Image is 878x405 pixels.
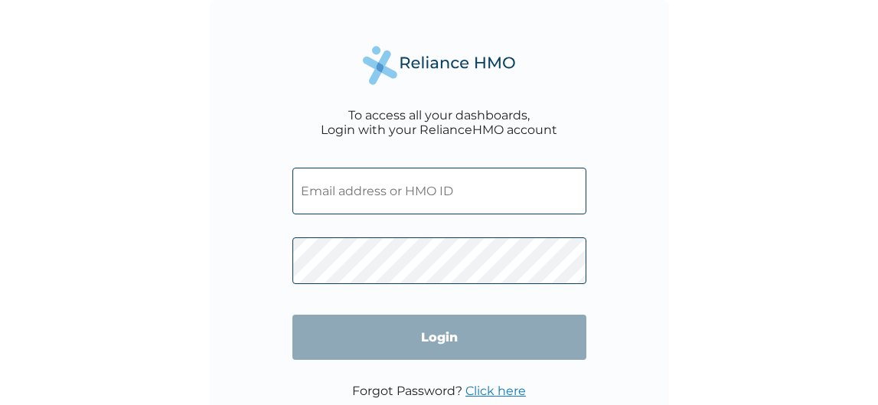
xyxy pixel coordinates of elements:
img: Reliance Health's Logo [363,46,516,85]
p: Forgot Password? [352,384,526,398]
div: To access all your dashboards, Login with your RelianceHMO account [321,108,557,137]
input: Login [292,315,586,360]
a: Click here [465,384,526,398]
input: Email address or HMO ID [292,168,586,214]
